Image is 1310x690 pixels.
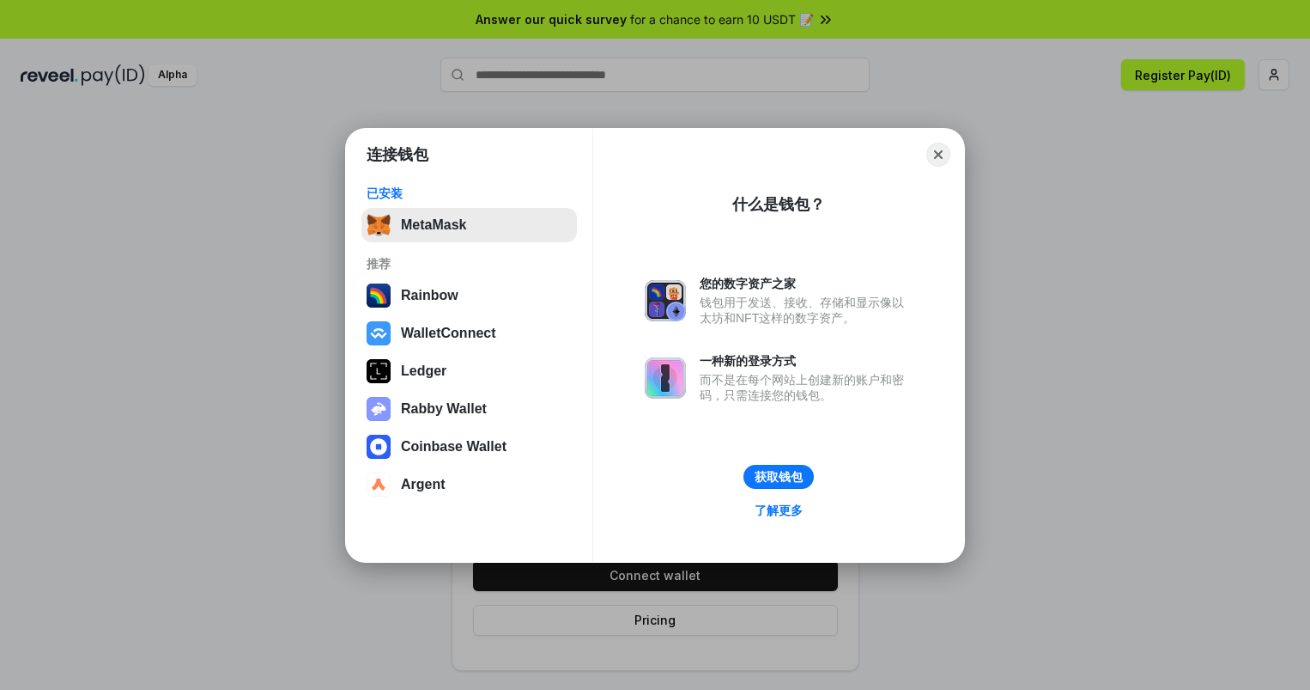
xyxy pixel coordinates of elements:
button: MetaMask [361,208,577,242]
div: 一种新的登录方式 [700,353,913,369]
button: Rainbow [361,278,577,313]
a: 了解更多 [744,499,813,522]
img: svg+xml,%3Csvg%20width%3D%2228%22%20height%3D%2228%22%20viewBox%3D%220%200%2028%2028%22%20fill%3D... [367,321,391,345]
div: 什么是钱包？ [732,194,825,215]
button: 获取钱包 [743,465,814,489]
button: Coinbase Wallet [361,430,577,464]
div: 了解更多 [755,503,803,518]
button: WalletConnect [361,316,577,351]
div: 获取钱包 [755,469,803,485]
div: 钱包用于发送、接收、存储和显示像以太坊和NFT这样的数字资产。 [700,295,913,326]
button: Close [926,143,950,167]
div: Argent [401,477,446,492]
button: Rabby Wallet [361,392,577,426]
div: 推荐 [367,256,572,272]
div: WalletConnect [401,326,496,341]
img: svg+xml,%3Csvg%20xmlns%3D%22http%3A%2F%2Fwww.w3.org%2F2000%2Fsvg%22%20fill%3D%22none%22%20viewBox... [645,280,686,321]
div: Ledger [401,363,446,379]
div: 您的数字资产之家 [700,276,913,291]
div: Coinbase Wallet [401,439,506,455]
img: svg+xml,%3Csvg%20xmlns%3D%22http%3A%2F%2Fwww.w3.org%2F2000%2Fsvg%22%20fill%3D%22none%22%20viewBox... [367,397,391,421]
div: 已安装 [367,186,572,201]
div: Rainbow [401,288,458,303]
img: svg+xml,%3Csvg%20fill%3D%22none%22%20height%3D%2233%22%20viewBox%3D%220%200%2035%2033%22%20width%... [367,213,391,237]
button: Ledger [361,354,577,388]
div: MetaMask [401,217,466,233]
img: svg+xml,%3Csvg%20xmlns%3D%22http%3A%2F%2Fwww.w3.org%2F2000%2Fsvg%22%20width%3D%2228%22%20height%3... [367,359,391,383]
img: svg+xml,%3Csvg%20width%3D%22120%22%20height%3D%22120%22%20viewBox%3D%220%200%20120%20120%22%20fil... [367,284,391,308]
div: Rabby Wallet [401,401,487,417]
img: svg+xml,%3Csvg%20width%3D%2228%22%20height%3D%2228%22%20viewBox%3D%220%200%2028%2028%22%20fill%3D... [367,473,391,497]
img: svg+xml,%3Csvg%20width%3D%2228%22%20height%3D%2228%22%20viewBox%3D%220%200%2028%2028%22%20fill%3D... [367,435,391,459]
button: Argent [361,467,577,502]
img: svg+xml,%3Csvg%20xmlns%3D%22http%3A%2F%2Fwww.w3.org%2F2000%2Fsvg%22%20fill%3D%22none%22%20viewBox... [645,357,686,399]
div: 而不是在每个网站上创建新的账户和密码，只需连接您的钱包。 [700,372,913,403]
h1: 连接钱包 [367,144,428,165]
